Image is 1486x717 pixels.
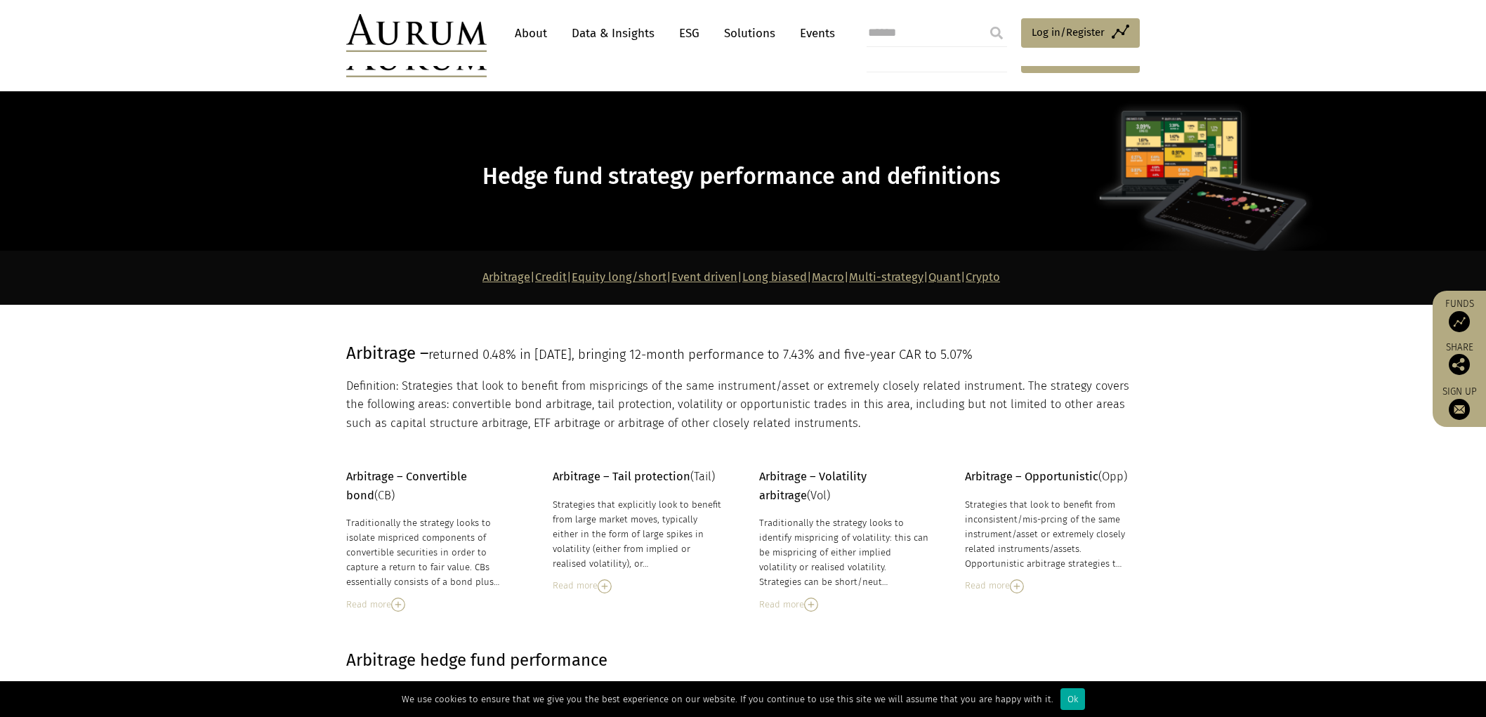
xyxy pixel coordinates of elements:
img: Aurum [346,14,487,52]
a: Log in/Register [1021,18,1140,48]
a: Solutions [717,20,782,46]
div: Traditionally the strategy looks to identify mispricing of volatility: this can be mispricing of ... [759,515,931,590]
div: Ok [1060,688,1085,710]
img: Read More [598,579,612,593]
strong: Arbitrage – Opportunistic [965,470,1098,483]
div: Read more [346,597,518,612]
a: Crypto [966,270,1000,284]
p: Definition: Strategies that look to benefit from mispricings of the same instrument/asset or extr... [346,377,1136,433]
img: Share this post [1449,354,1470,375]
div: Read more [965,578,1136,593]
a: Events [793,20,835,46]
span: (Tail) [553,470,715,483]
strong: Arbitrage – Volatility arbitrage [759,470,867,501]
img: Sign up to our newsletter [1449,399,1470,420]
a: Equity long/short [572,270,666,284]
strong: | | | | | | | | [482,270,1000,284]
div: Strategies that explicitly look to benefit from large market moves, typically either in the form ... [553,497,724,572]
a: Quant [928,270,961,284]
a: About [508,20,554,46]
input: Submit [982,19,1011,47]
div: Share [1440,343,1479,375]
span: Log in/Register [1032,24,1105,41]
div: Read more [553,578,724,593]
div: Read more [759,597,931,612]
img: Read More [391,598,405,612]
a: Sign up [1440,386,1479,420]
a: Data & Insights [565,20,662,46]
p: (Vol) [759,468,931,505]
a: Macro [812,270,844,284]
img: Read More [1010,579,1024,593]
strong: Arbitrage hedge fund performance [346,650,607,670]
img: Access Funds [1449,311,1470,332]
a: ESG [672,20,706,46]
strong: Arbitrage – Tail protection [553,470,690,483]
span: Arbitrage – [346,343,428,363]
span: returned 0.48% in [DATE], bringing 12-month performance to 7.43% and five-year CAR to 5.07% [428,347,973,362]
a: Long biased [742,270,807,284]
a: Event driven [671,270,737,284]
img: Read More [804,598,818,612]
a: Funds [1440,298,1479,332]
a: Credit [535,270,567,284]
span: (CB) [346,470,467,501]
strong: Arbitrage – Convertible bond [346,470,467,501]
span: Hedge fund strategy performance and definitions [482,163,1001,190]
div: Traditionally the strategy looks to isolate mispriced components of convertible securities in ord... [346,515,518,590]
p: (Opp) [965,468,1136,486]
a: Multi-strategy [849,270,923,284]
a: Arbitrage [482,270,530,284]
div: Strategies that look to benefit from inconsistent/mis-prcing of the same instrument/asset or extr... [965,497,1136,572]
